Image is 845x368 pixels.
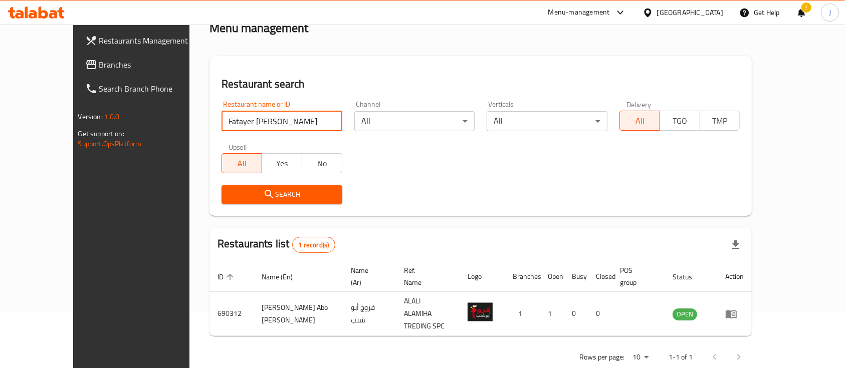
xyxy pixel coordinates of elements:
[673,271,705,283] span: Status
[262,153,302,173] button: Yes
[226,156,258,171] span: All
[660,111,700,131] button: TGO
[725,308,744,320] div: Menu
[254,292,343,336] td: [PERSON_NAME] Abo [PERSON_NAME]
[564,261,588,292] th: Busy
[548,7,610,19] div: Menu-management
[78,127,124,140] span: Get support on:
[78,110,103,123] span: Version:
[396,292,460,336] td: ALALI ALAMIHA TREDING SPC
[209,261,752,336] table: enhanced table
[351,264,384,288] span: Name (Ar)
[218,271,237,283] span: ID
[468,299,493,324] img: Farog Abo Shanab
[460,261,505,292] th: Logo
[700,111,740,131] button: TMP
[628,350,653,365] div: Rows per page:
[354,111,475,131] div: All
[620,264,653,288] span: POS group
[724,233,748,257] div: Export file
[540,292,564,336] td: 1
[624,114,656,128] span: All
[77,53,215,77] a: Branches
[673,308,697,320] span: OPEN
[505,261,540,292] th: Branches
[540,261,564,292] th: Open
[404,264,448,288] span: Ref. Name
[262,271,306,283] span: Name (En)
[588,261,612,292] th: Closed
[104,110,120,123] span: 1.0.0
[78,137,142,150] a: Support.OpsPlatform
[673,308,697,320] div: OPEN
[487,111,607,131] div: All
[505,292,540,336] td: 1
[669,351,693,363] p: 1-1 of 1
[222,77,740,92] h2: Restaurant search
[266,156,298,171] span: Yes
[99,83,206,95] span: Search Branch Phone
[619,111,660,131] button: All
[77,29,215,53] a: Restaurants Management
[222,185,342,204] button: Search
[222,153,262,173] button: All
[626,101,652,108] label: Delivery
[564,292,588,336] td: 0
[77,77,215,101] a: Search Branch Phone
[306,156,338,171] span: No
[343,292,396,336] td: فروج أبو شنب
[222,111,342,131] input: Search for restaurant name or ID..
[704,114,736,128] span: TMP
[292,237,336,253] div: Total records count
[209,292,254,336] td: 690312
[829,7,831,18] span: J
[302,153,342,173] button: No
[657,7,723,18] div: [GEOGRAPHIC_DATA]
[229,143,247,150] label: Upsell
[717,261,752,292] th: Action
[99,59,206,71] span: Branches
[293,240,335,250] span: 1 record(s)
[218,236,335,253] h2: Restaurants list
[230,188,334,201] span: Search
[99,35,206,47] span: Restaurants Management
[664,114,696,128] span: TGO
[209,20,308,36] h2: Menu management
[579,351,624,363] p: Rows per page:
[588,292,612,336] td: 0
